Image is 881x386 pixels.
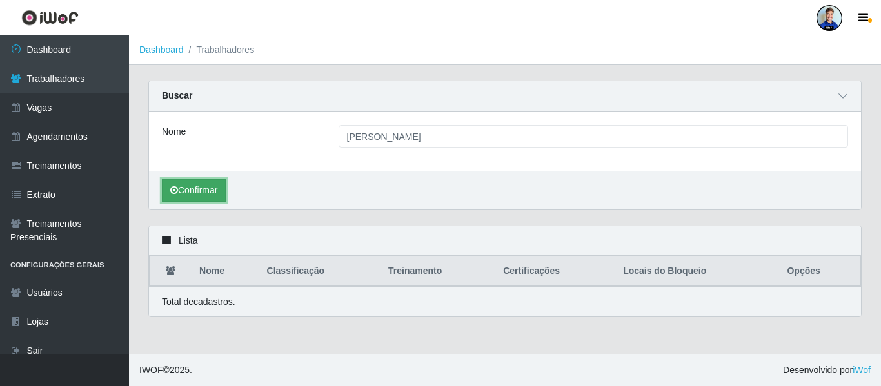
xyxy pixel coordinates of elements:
[139,363,192,377] span: © 2025 .
[339,125,849,148] input: Digite o Nome...
[162,179,226,202] button: Confirmar
[139,365,163,375] span: IWOF
[162,125,186,139] label: Nome
[853,365,871,375] a: iWof
[783,363,871,377] span: Desenvolvido por
[495,256,615,287] th: Certificações
[129,35,881,65] nav: breadcrumb
[779,256,860,287] th: Opções
[21,10,79,26] img: CoreUI Logo
[149,226,861,256] div: Lista
[615,256,779,287] th: Locais do Bloqueio
[162,90,192,101] strong: Buscar
[184,43,255,57] li: Trabalhadores
[259,256,381,287] th: Classificação
[139,44,184,55] a: Dashboard
[192,256,259,287] th: Nome
[381,256,495,287] th: Treinamento
[162,295,235,309] p: Total de cadastros.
